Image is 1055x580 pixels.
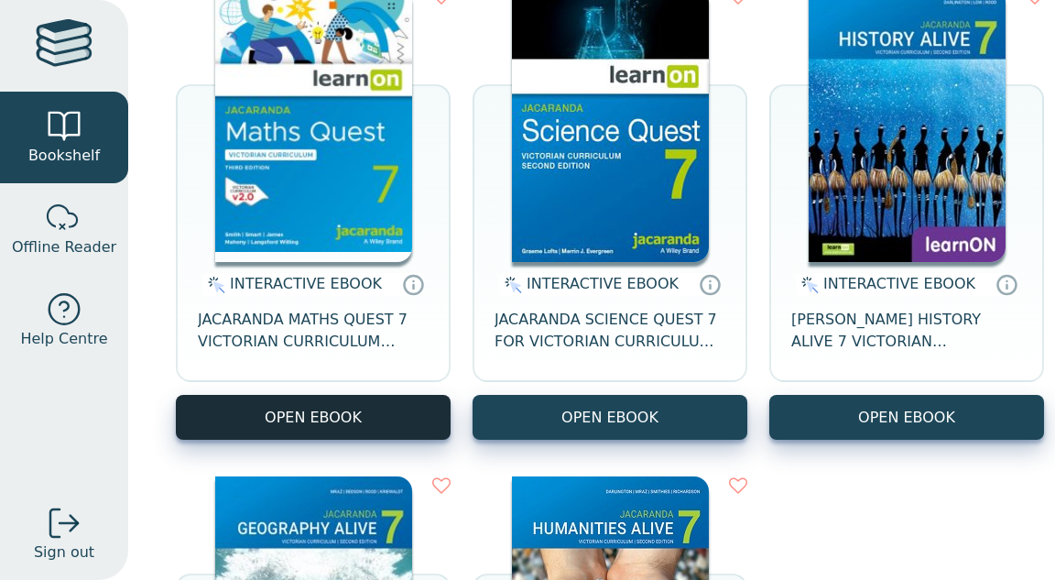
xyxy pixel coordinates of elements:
[823,275,975,292] span: INTERACTIVE EBOOK
[402,273,424,295] a: Interactive eBooks are accessed online via the publisher’s portal. They contain interactive resou...
[28,145,100,167] span: Bookshelf
[198,309,429,353] span: JACARANDA MATHS QUEST 7 VICTORIAN CURRICULUM LEARNON EBOOK 3E
[791,309,1022,353] span: [PERSON_NAME] HISTORY ALIVE 7 VICTORIAN CURRICULUM LEARNON EBOOK 2E
[499,274,522,296] img: interactive.svg
[34,542,94,564] span: Sign out
[202,274,225,296] img: interactive.svg
[473,395,747,440] button: OPEN EBOOK
[176,395,451,440] button: OPEN EBOOK
[769,395,1044,440] button: OPEN EBOOK
[699,273,721,295] a: Interactive eBooks are accessed online via the publisher’s portal. They contain interactive resou...
[495,309,725,353] span: JACARANDA SCIENCE QUEST 7 FOR VICTORIAN CURRICULUM LEARNON 2E EBOOK
[12,236,116,258] span: Offline Reader
[527,275,679,292] span: INTERACTIVE EBOOK
[995,273,1017,295] a: Interactive eBooks are accessed online via the publisher’s portal. They contain interactive resou...
[230,275,382,292] span: INTERACTIVE EBOOK
[796,274,819,296] img: interactive.svg
[20,328,107,350] span: Help Centre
